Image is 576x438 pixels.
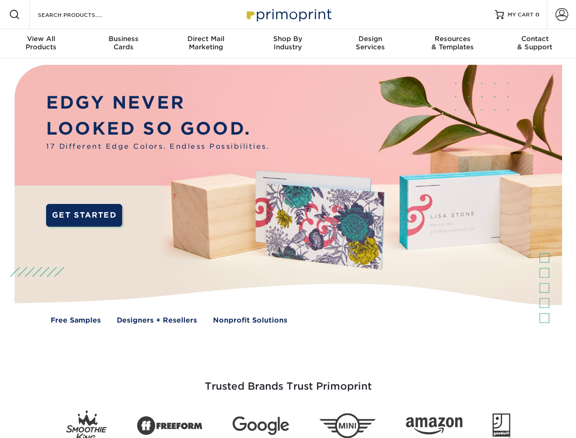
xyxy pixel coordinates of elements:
img: Google [233,417,289,435]
a: Nonprofit Solutions [213,315,287,326]
a: GET STARTED [46,204,122,227]
span: Resources [411,35,493,43]
p: EDGY NEVER [46,90,270,116]
a: Resources& Templates [411,29,493,58]
img: Amazon [406,417,462,435]
span: Shop By [247,35,329,43]
a: DesignServices [329,29,411,58]
span: 0 [535,11,540,18]
img: Primoprint [243,5,334,24]
a: Contact& Support [494,29,576,58]
a: Direct MailMarketing [165,29,247,58]
div: Industry [247,35,329,51]
span: 17 Different Edge Colors. Endless Possibilities. [46,141,270,152]
div: Services [329,35,411,51]
p: LOOKED SO GOOD. [46,116,270,142]
span: Direct Mail [165,35,247,43]
a: BusinessCards [82,29,164,58]
span: Contact [494,35,576,43]
div: & Templates [411,35,493,51]
h3: Trusted Brands Trust Primoprint [21,359,555,403]
input: SEARCH PRODUCTS..... [37,9,126,20]
img: Goodwill [493,413,510,438]
a: Free Samples [51,315,101,326]
a: Shop ByIndustry [247,29,329,58]
a: Designers + Resellers [117,315,197,326]
div: Cards [82,35,164,51]
span: Design [329,35,411,43]
span: MY CART [508,11,534,19]
div: Marketing [165,35,247,51]
span: Business [82,35,164,43]
div: & Support [494,35,576,51]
